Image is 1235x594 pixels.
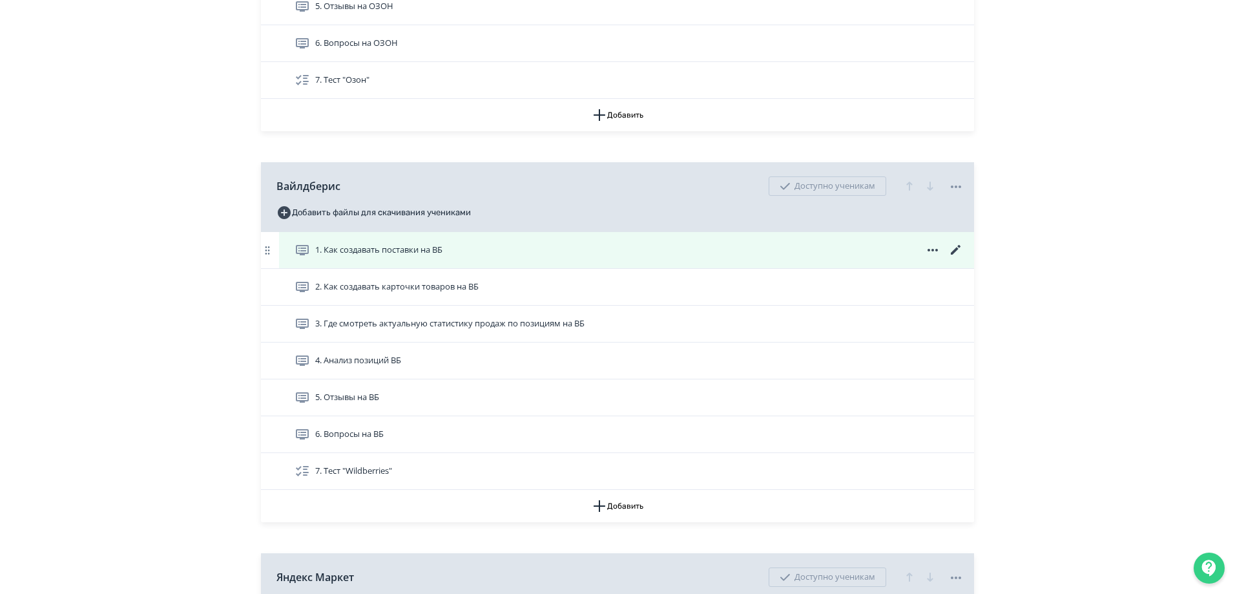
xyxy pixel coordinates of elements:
span: 5. Отзывы на ВБ [315,391,379,404]
div: Доступно ученикам [769,176,886,196]
div: 1. Как создавать поставки на ВБ [261,232,974,269]
span: 6. Вопросы на ВБ [315,428,384,441]
span: 7. Тест "Озон" [315,74,369,87]
span: Вайлдберис [276,178,340,194]
div: 2. Как создавать карточки товаров на ВБ [261,269,974,306]
span: 6. Вопросы на ОЗОН [315,37,398,50]
span: 7. Тест "Wildberries" [315,465,392,478]
button: Добавить [261,490,974,522]
div: 3. Где смотреть актуальную статистику продаж по позициям на ВБ [261,306,974,343]
div: 7. Тест "Озон" [261,62,974,99]
div: 7. Тест "Wildberries" [261,453,974,490]
button: Добавить файлы для скачивания учениками [276,202,471,223]
div: 4. Анализ позиций ВБ [261,343,974,379]
div: 6. Вопросы на ВБ [261,416,974,453]
span: Яндекс Маркет [276,569,354,585]
div: 6. Вопросы на ОЗОН [261,25,974,62]
div: 5. Отзывы на ВБ [261,379,974,416]
span: 2. Как создавать карточки товаров на ВБ [315,281,479,293]
div: Доступно ученикам [769,567,886,587]
span: 3. Где смотреть актуальную статистику продаж по позициям на ВБ [315,317,585,330]
span: 1. Как создавать поставки на ВБ [315,244,442,257]
button: Добавить [261,99,974,131]
span: 4. Анализ позиций ВБ [315,354,401,367]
